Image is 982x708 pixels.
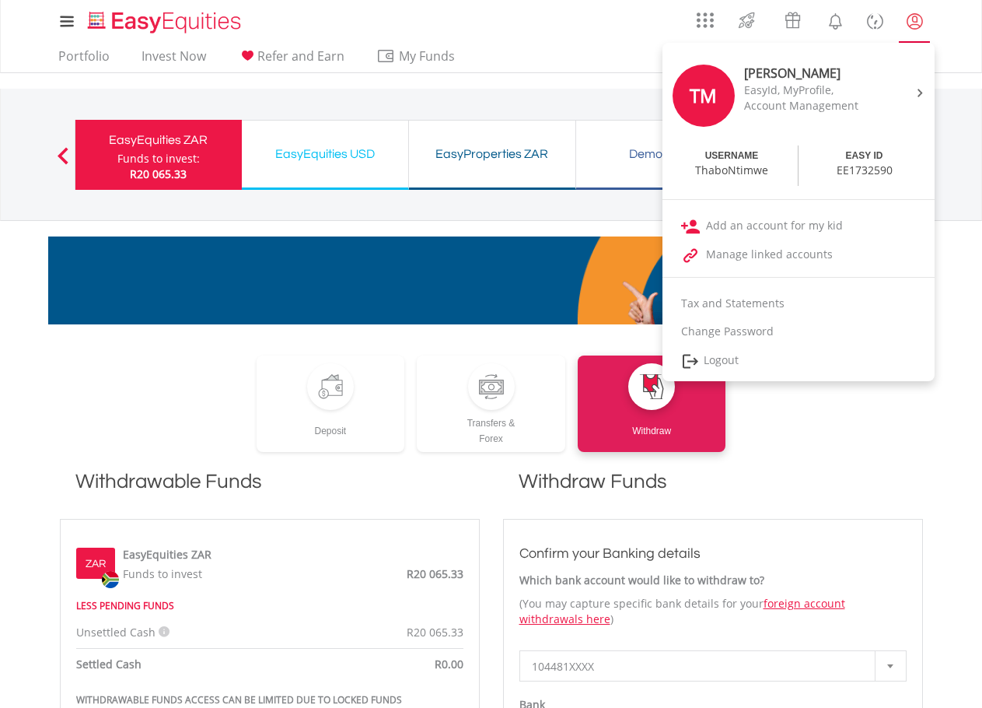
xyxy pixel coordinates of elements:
strong: Which bank account would like to withdraw to? [519,573,764,587]
label: ZAR [86,556,106,572]
div: TM [673,65,735,127]
span: Refer and Earn [257,47,344,65]
a: Add an account for my kid [662,212,935,240]
div: EasyEquities USD [251,143,399,165]
div: EasyProperties ZAR [418,143,566,165]
a: Withdraw [578,356,726,452]
a: Refer and Earn [232,48,351,72]
a: Vouchers [770,4,816,33]
h3: Confirm your Banking details [519,543,907,565]
span: R20 065.33 [407,625,463,640]
span: Unsettled Cash [76,625,156,640]
a: Transfers &Forex [417,356,565,452]
label: EasyEquities ZAR [123,547,211,563]
div: Account Management [744,98,875,114]
div: Demo USD [585,143,733,165]
a: Manage linked accounts [662,240,935,269]
span: R20 065.33 [407,566,463,581]
div: EasyEquities ZAR [85,129,232,151]
a: Notifications [816,4,855,35]
h1: Withdrawable Funds [60,468,480,511]
div: EasyId, MyProfile, [744,82,875,98]
a: Change Password [662,317,935,345]
span: 104481XXXX [532,651,871,682]
img: thrive-v2.svg [734,8,760,33]
span: R20 065.33 [130,166,187,181]
a: FAQ's and Support [855,4,895,35]
strong: WITHDRAWABLE FUNDS ACCESS CAN BE LIMITED DUE TO LOCKED FUNDS [76,693,402,706]
div: Funds to invest: [117,151,200,166]
a: Tax and Statements [662,289,935,317]
div: Deposit [257,410,405,439]
div: [PERSON_NAME] [744,65,875,82]
div: Transfers & Forex [417,410,565,447]
a: TM [PERSON_NAME] EasyId, MyProfile, Account Management USERNAME ThaboNtimwe EASY ID EE1732590 [662,47,935,191]
a: Home page [82,4,247,35]
a: foreign account withdrawals here [519,596,845,626]
div: EE1732590 [837,163,893,178]
a: Portfolio [52,48,116,72]
h1: Withdraw Funds [503,468,923,511]
img: vouchers-v2.svg [780,8,806,33]
a: AppsGrid [687,4,724,29]
strong: LESS PENDING FUNDS [76,599,174,612]
img: grid-menu-icon.svg [697,12,714,29]
a: Invest Now [135,48,212,72]
a: Deposit [257,356,405,452]
a: Logout [662,345,935,377]
span: My Funds [376,46,478,66]
div: EASY ID [846,149,883,163]
span: R0.00 [435,657,463,671]
div: Withdraw [578,410,726,439]
p: (You may capture specific bank details for your ) [519,596,907,627]
img: zar.png [102,571,119,588]
img: EasyEquities_Logo.png [85,9,247,35]
span: Funds to invest [123,566,202,581]
a: My Profile [895,4,935,38]
div: ThaboNtimwe [695,163,768,178]
div: USERNAME [705,149,759,163]
strong: Settled Cash [76,657,142,671]
img: EasyMortage Promotion Banner [48,237,935,324]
